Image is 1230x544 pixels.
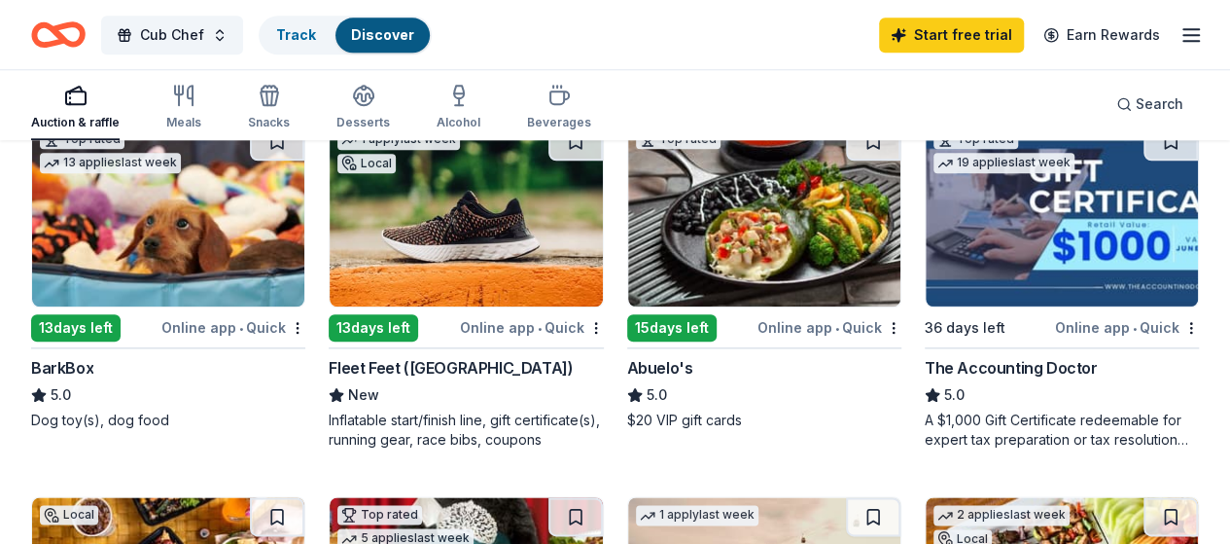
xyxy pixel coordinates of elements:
[31,314,121,342] div: 13 days left
[248,115,290,130] div: Snacks
[31,76,120,140] button: Auction & raffle
[248,76,290,140] button: Snacks
[31,115,120,130] div: Auction & raffle
[627,411,901,430] div: $20 VIP gift cards
[239,320,243,336] span: •
[337,505,422,525] div: Top rated
[329,356,573,380] div: Fleet Feet ([GEOGRAPHIC_DATA])
[757,315,901,340] div: Online app Quick
[276,26,316,43] a: Track
[1136,92,1183,116] span: Search
[933,153,1074,173] div: 19 applies last week
[627,121,901,430] a: Image for Abuelo's Top rated15days leftOnline app•QuickAbuelo's5.0$20 VIP gift cards
[31,12,86,57] a: Home
[925,121,1199,450] a: Image for The Accounting DoctorTop rated19 applieslast week36 days leftOnline app•QuickThe Accoun...
[329,314,418,342] div: 13 days left
[1055,315,1199,340] div: Online app Quick
[647,383,667,407] span: 5.0
[627,356,693,380] div: Abuelo's
[31,356,93,380] div: BarkBox
[336,76,390,140] button: Desserts
[140,23,204,47] span: Cub Chef
[437,76,480,140] button: Alcohol
[925,316,1005,340] div: 36 days left
[1032,18,1172,53] a: Earn Rewards
[835,320,839,336] span: •
[926,122,1198,307] img: Image for The Accounting Doctor
[925,356,1098,380] div: The Accounting Doctor
[527,76,591,140] button: Beverages
[628,122,900,307] img: Image for Abuelo's
[31,121,305,430] a: Image for BarkBoxTop rated13 applieslast week13days leftOnline app•QuickBarkBox5.0Dog toy(s), dog...
[351,26,414,43] a: Discover
[101,16,243,54] button: Cub Chef
[329,411,603,450] div: Inflatable start/finish line, gift certificate(s), running gear, race bibs, coupons
[337,154,396,173] div: Local
[31,411,305,430] div: Dog toy(s), dog food
[460,315,604,340] div: Online app Quick
[32,122,304,307] img: Image for BarkBox
[1101,85,1199,124] button: Search
[259,16,432,54] button: TrackDiscover
[627,314,717,342] div: 15 days left
[933,505,1070,526] div: 2 applies last week
[348,383,379,407] span: New
[925,411,1199,450] div: A $1,000 Gift Certificate redeemable for expert tax preparation or tax resolution services—recipi...
[40,505,98,525] div: Local
[944,383,965,407] span: 5.0
[527,115,591,130] div: Beverages
[161,315,305,340] div: Online app Quick
[538,320,542,336] span: •
[1133,320,1137,336] span: •
[329,121,603,450] a: Image for Fleet Feet (Houston)1 applylast weekLocal13days leftOnline app•QuickFleet Feet ([GEOGRA...
[166,76,201,140] button: Meals
[51,383,71,407] span: 5.0
[879,18,1024,53] a: Start free trial
[336,115,390,130] div: Desserts
[40,153,181,173] div: 13 applies last week
[437,115,480,130] div: Alcohol
[636,505,758,526] div: 1 apply last week
[330,122,602,307] img: Image for Fleet Feet (Houston)
[166,115,201,130] div: Meals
